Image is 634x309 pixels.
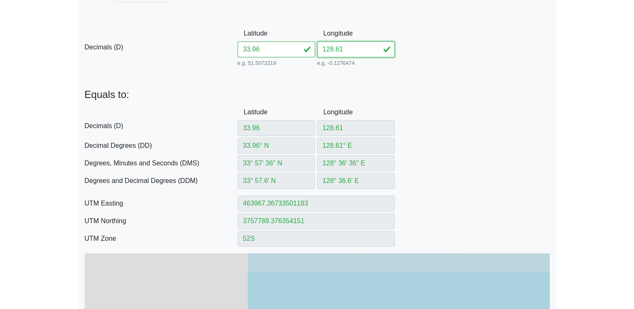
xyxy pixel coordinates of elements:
[85,176,238,186] span: Degrees and Decimal Degrees (DDM)
[78,231,238,247] label: UTM Zone
[78,213,238,229] label: UTM Northing
[317,59,395,67] small: e.g. -0.1276474
[85,42,238,52] span: Decimals (D)
[85,141,238,151] span: Decimal Degrees (DD)
[238,26,264,41] label: Latitude
[238,104,264,120] label: Latitude
[317,104,343,120] label: Longitude
[85,158,238,168] span: Degrees, Minutes and Seconds (DMS)
[317,26,343,41] label: Longitude
[238,59,315,67] small: e.g. 51.5073219
[78,196,238,211] label: UTM Easting
[85,121,238,131] span: Decimals (D)
[85,89,550,101] p: Equals to:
